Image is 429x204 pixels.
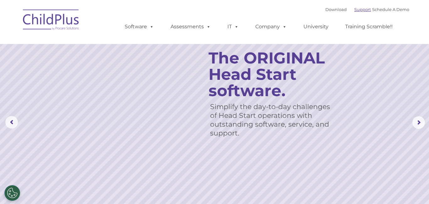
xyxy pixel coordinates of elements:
img: ChildPlus by Procare Solutions [20,5,83,36]
a: Software [118,20,160,33]
iframe: Chat Widget [326,136,429,204]
a: Schedule A Demo [372,7,409,12]
a: Support [354,7,371,12]
rs-layer: Simplify the day-to-day challenges of Head Start operations with outstanding software, service, a... [210,102,336,138]
button: Cookies Settings [4,185,20,201]
a: Company [249,20,293,33]
a: IT [221,20,245,33]
span: Last name [87,41,106,46]
a: University [297,20,335,33]
a: Training Scramble!! [339,20,399,33]
a: Assessments [164,20,217,33]
a: Download [325,7,347,12]
span: Phone number [87,67,114,72]
font: | [325,7,409,12]
rs-layer: The ORIGINAL Head Start software. [209,50,342,99]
